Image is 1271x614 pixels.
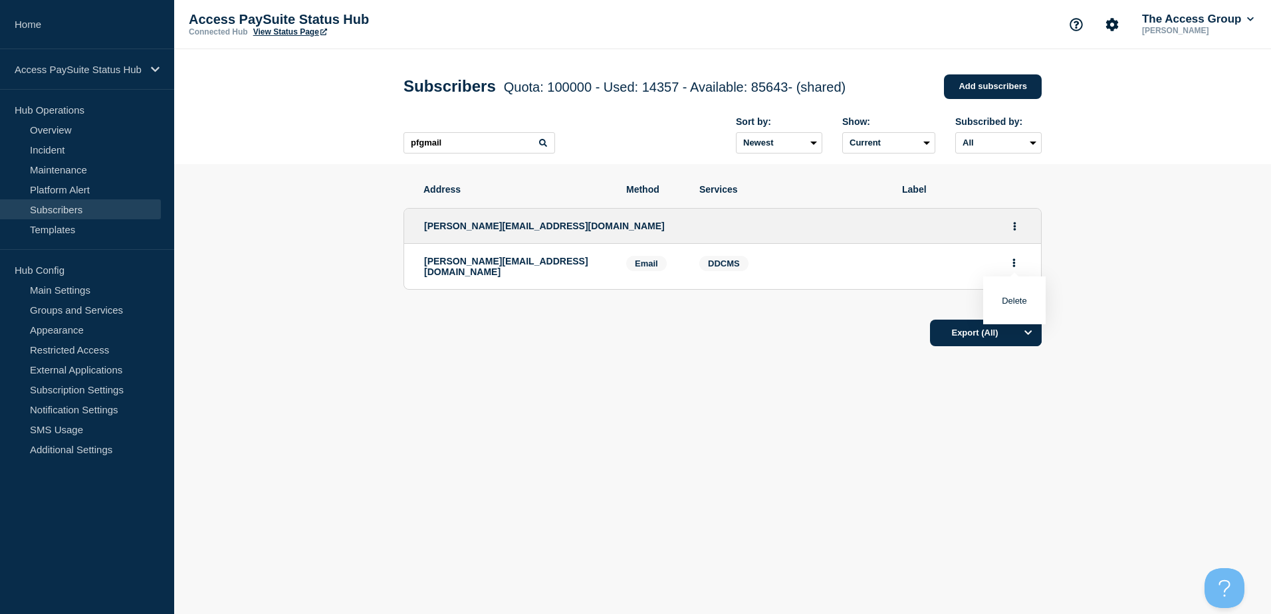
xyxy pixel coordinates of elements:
[189,12,455,27] p: Access PaySuite Status Hub
[955,132,1042,153] select: Subscribed by
[626,256,667,271] span: Email
[1139,26,1256,35] p: [PERSON_NAME]
[1098,11,1126,39] button: Account settings
[1015,320,1042,346] button: Options
[1002,296,1027,306] button: Delete
[930,320,1042,346] button: Export (All)
[1006,253,1022,273] button: Actions
[424,256,606,277] p: [PERSON_NAME][EMAIL_ADDRESS][DOMAIN_NAME]
[708,258,740,268] span: DDCMS
[253,27,327,37] a: View Status Page
[699,184,882,195] span: Services
[626,184,679,195] span: Method
[736,116,822,127] div: Sort by:
[15,64,142,75] p: Access PaySuite Status Hub
[189,27,248,37] p: Connected Hub
[944,74,1042,99] a: Add subscribers
[1205,568,1244,608] iframe: Help Scout Beacon - Open
[955,116,1042,127] div: Subscribed by:
[1139,13,1256,26] button: The Access Group
[1062,11,1090,39] button: Support
[902,184,1022,195] span: Label
[424,221,665,231] span: [PERSON_NAME][EMAIL_ADDRESS][DOMAIN_NAME]
[423,184,606,195] span: Address
[404,132,555,153] input: Search subscribers
[842,116,935,127] div: Show:
[842,132,935,153] select: Deleted
[736,132,822,153] select: Sort by
[504,80,846,94] span: Quota: 100000 - Used: 14357 - Available: 85643 - (shared)
[404,77,846,96] h1: Subscribers
[1006,216,1023,237] button: Actions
